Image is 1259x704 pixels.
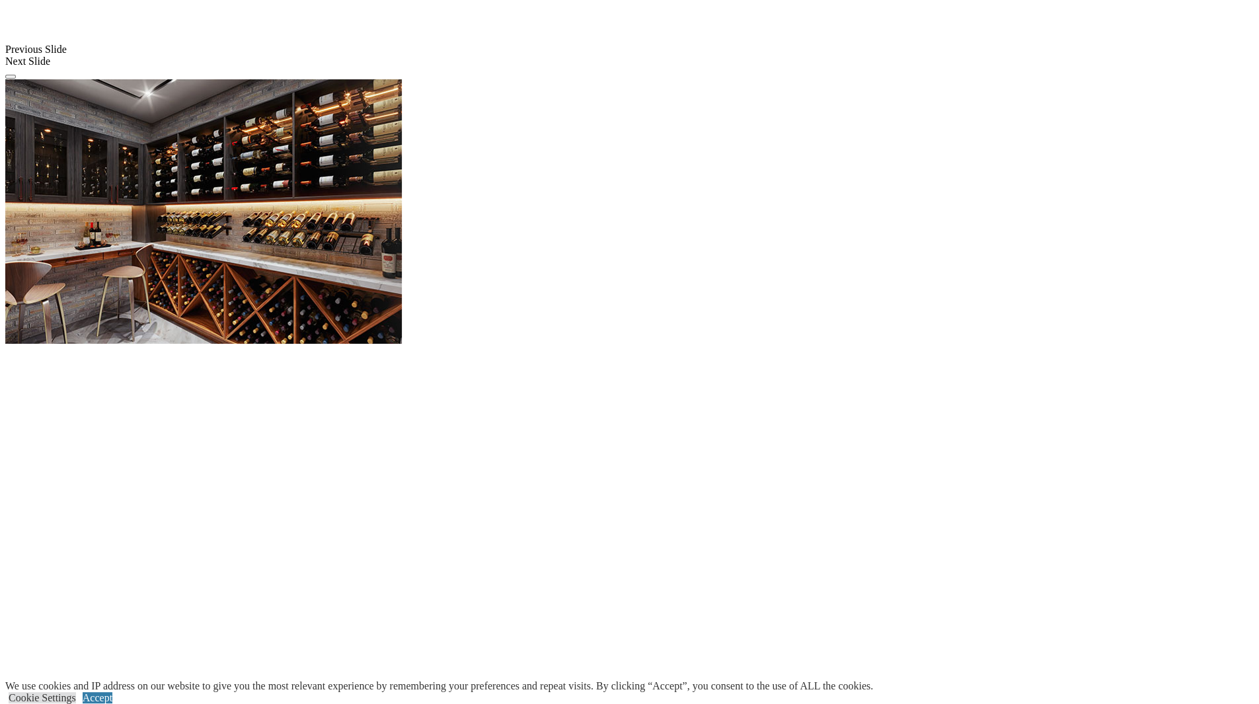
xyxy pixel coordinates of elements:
[5,680,873,692] div: We use cookies and IP address on our website to give you the most relevant experience by remember...
[5,75,16,79] button: Click here to pause slide show
[5,79,402,344] img: Banner for mobile view
[5,56,1254,67] div: Next Slide
[83,692,112,703] a: Accept
[9,692,76,703] a: Cookie Settings
[5,44,1254,56] div: Previous Slide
